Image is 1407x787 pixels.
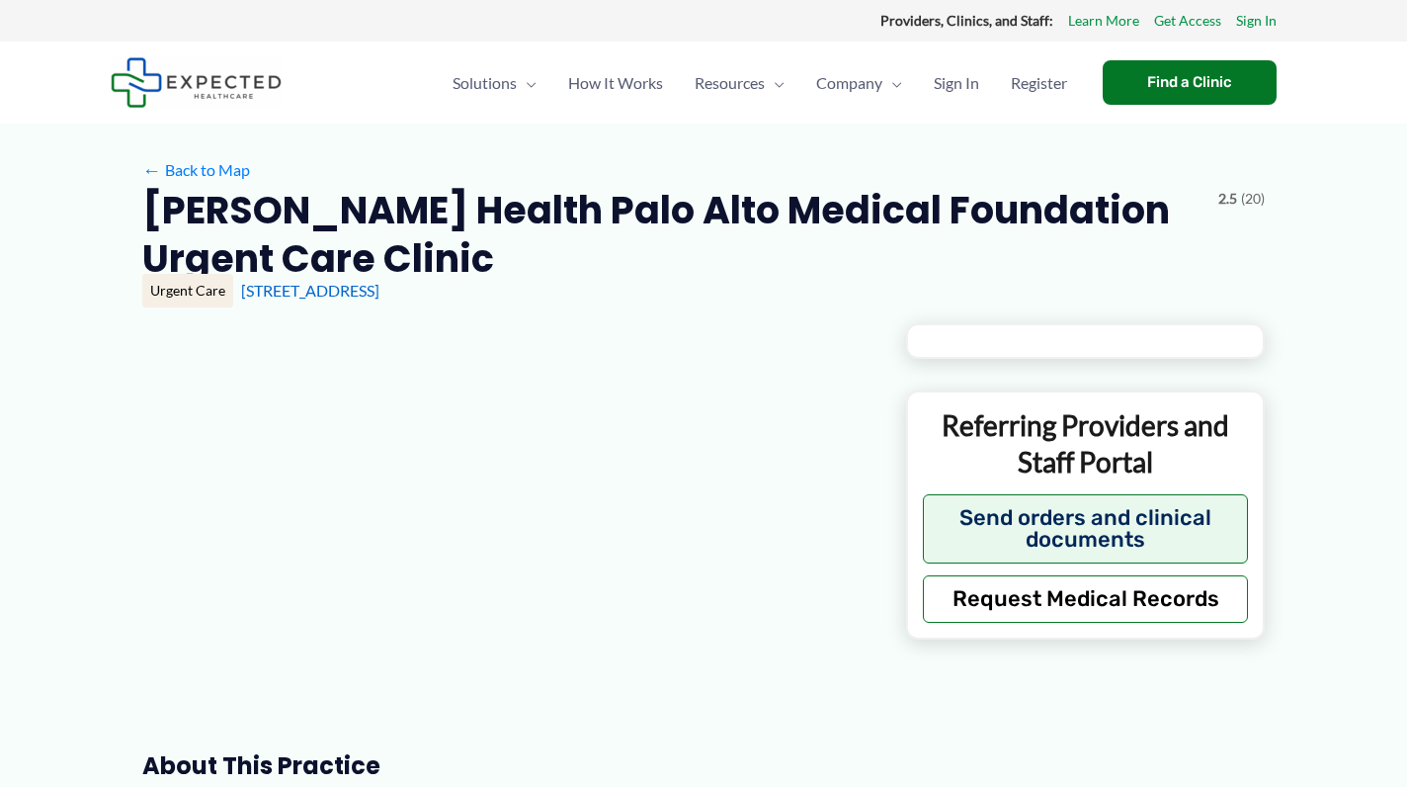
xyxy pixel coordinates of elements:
span: Register [1011,48,1067,118]
a: How It Works [552,48,679,118]
a: ResourcesMenu Toggle [679,48,800,118]
a: [STREET_ADDRESS] [241,281,379,300]
a: Learn More [1068,8,1139,34]
span: Solutions [453,48,517,118]
span: How It Works [568,48,663,118]
p: Referring Providers and Staff Portal [923,407,1248,480]
a: ←Back to Map [142,155,250,185]
nav: Primary Site Navigation [437,48,1083,118]
span: Sign In [934,48,979,118]
span: Menu Toggle [765,48,785,118]
span: Menu Toggle [517,48,537,118]
span: 2.5 [1218,186,1237,212]
img: Expected Healthcare Logo - side, dark font, small [111,57,282,108]
strong: Providers, Clinics, and Staff: [880,12,1053,29]
span: (20) [1241,186,1265,212]
span: Company [816,48,882,118]
a: Sign In [918,48,995,118]
span: Resources [695,48,765,118]
a: SolutionsMenu Toggle [437,48,552,118]
h3: About this practice [142,750,874,781]
button: Request Medical Records [923,575,1248,623]
button: Send orders and clinical documents [923,494,1248,564]
a: Find a Clinic [1103,60,1277,105]
span: Menu Toggle [882,48,902,118]
span: ← [142,160,161,179]
div: Urgent Care [142,274,233,307]
a: Sign In [1236,8,1277,34]
a: CompanyMenu Toggle [800,48,918,118]
a: Register [995,48,1083,118]
a: Get Access [1154,8,1221,34]
h2: [PERSON_NAME] Health Palo Alto Medical Foundation Urgent Care Clinic [142,186,1202,284]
